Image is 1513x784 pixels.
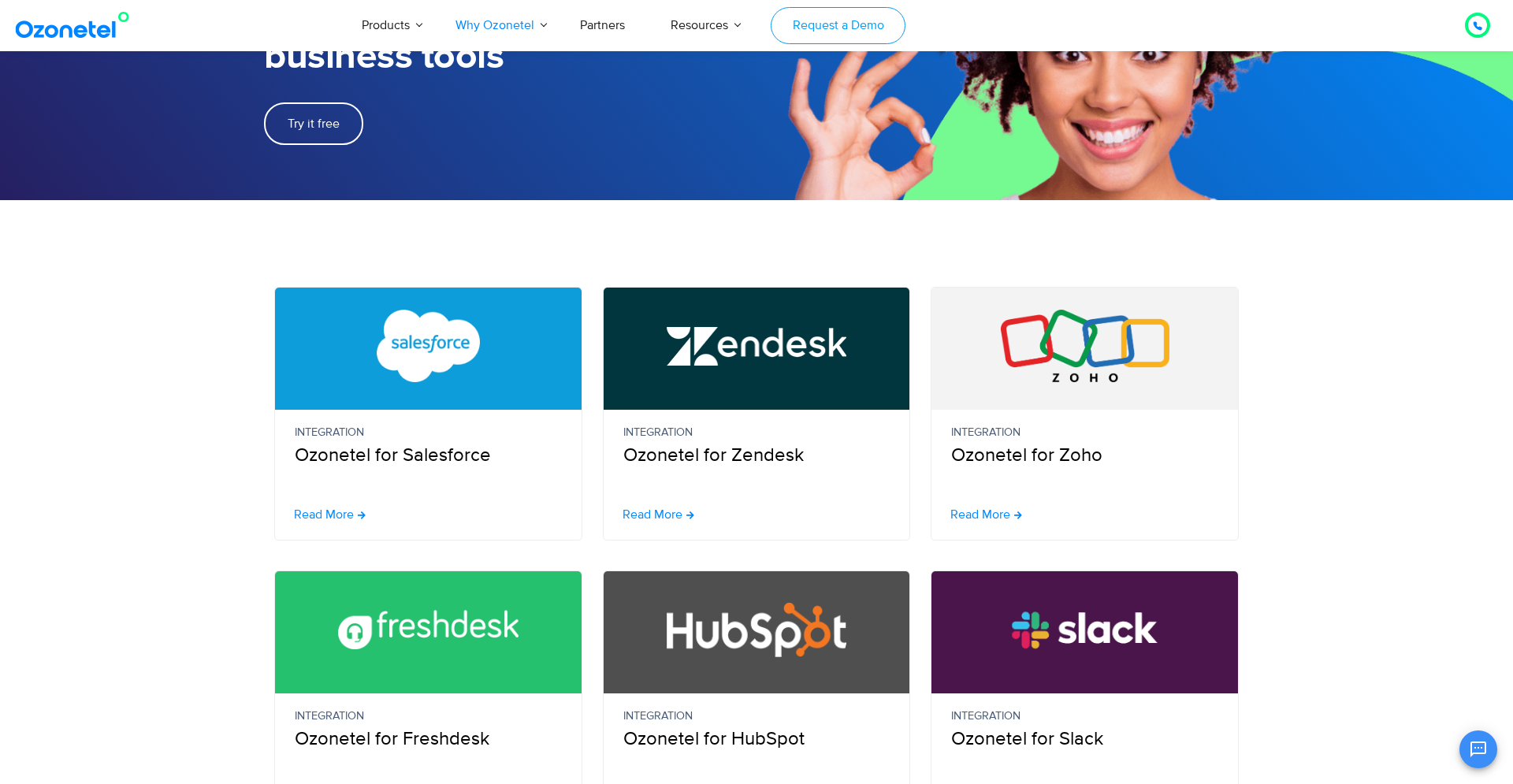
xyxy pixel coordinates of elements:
[623,708,890,725] small: Integration
[294,508,354,521] span: Read More
[338,310,519,382] img: Salesforce CTI Integration with Call Center Software
[295,708,562,753] p: Ozonetel for Freshdesk
[623,508,682,521] span: Read More
[771,7,905,44] a: Request a Demo
[623,708,890,753] p: Ozonetel for HubSpot
[295,424,562,470] p: Ozonetel for Salesforce
[667,310,847,382] img: Zendesk Call Center Integration
[950,508,1022,521] a: Read More
[264,102,363,145] a: Try it free
[951,424,1218,470] p: Ozonetel for Zoho
[951,708,1218,753] p: Ozonetel for Slack
[338,593,519,666] img: Freshdesk Call Center Integration
[295,708,562,725] small: Integration
[623,424,890,441] small: Integration
[951,424,1218,441] small: Integration
[623,508,694,521] a: Read More
[294,508,366,521] a: Read More
[288,117,340,130] span: Try it free
[1459,730,1497,768] button: Open chat
[951,708,1218,725] small: Integration
[623,424,890,470] p: Ozonetel for Zendesk
[295,424,562,441] small: Integration
[950,508,1010,521] span: Read More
